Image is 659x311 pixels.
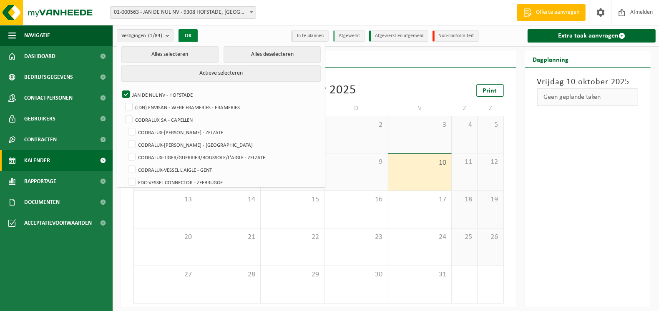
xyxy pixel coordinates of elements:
span: Offerte aanvragen [534,8,581,17]
span: Navigatie [24,25,50,46]
button: OK [179,29,198,43]
count: (1/84) [148,33,162,38]
label: CODRALUX-[PERSON_NAME] - [GEOGRAPHIC_DATA] [126,138,320,151]
span: 15 [265,195,320,204]
span: 24 [392,233,448,242]
span: 5 [482,120,499,130]
span: 19 [482,195,499,204]
h2: Dagplanning [525,51,577,67]
span: Rapportage [24,171,56,192]
span: Contactpersonen [24,88,73,108]
span: 22 [265,233,320,242]
span: 25 [456,233,473,242]
span: 26 [482,233,499,242]
span: Documenten [24,192,60,213]
span: Bedrijfsgegevens [24,67,73,88]
span: 23 [329,233,384,242]
span: Dashboard [24,46,55,67]
li: In te plannen [291,30,329,42]
td: Z [478,101,503,116]
span: 9 [329,158,384,167]
span: 3 [392,120,448,130]
button: Vestigingen(1/84) [117,29,174,42]
a: Print [476,84,504,97]
span: 2 [329,120,384,130]
span: 29 [265,270,320,279]
label: CODRALUX-TIGER/GUERRIER/BOUSSOLE/L'AIGLE - ZELZATE [126,151,320,163]
li: Afgewerkt [333,30,365,42]
label: JAN DE NUL NV - HOFSTADE [121,88,320,101]
span: Kalender [24,150,50,171]
td: V [388,101,452,116]
span: 20 [138,233,193,242]
span: 16 [329,195,384,204]
span: Gebruikers [24,108,55,129]
label: (JDN) ENVISAN - WERF FRAMERIES - FRAMERIES [123,101,320,113]
span: 14 [201,195,257,204]
span: Print [483,88,497,94]
a: Extra taak aanvragen [528,29,656,43]
span: Contracten [24,129,57,150]
button: Alles selecteren [121,46,219,63]
td: Z [452,101,478,116]
button: Actieve selecteren [121,65,321,82]
li: Afgewerkt en afgemeld [369,30,428,42]
span: Vestigingen [121,30,162,42]
span: 30 [329,270,384,279]
span: 4 [456,120,473,130]
td: D [324,101,388,116]
label: CODRALUX-VESSEL L'AIGLE - GENT [126,163,320,176]
span: 31 [392,270,448,279]
span: 18 [456,195,473,204]
span: 17 [392,195,448,204]
h3: Vrijdag 10 oktober 2025 [537,76,639,88]
div: Geen geplande taken [537,88,639,106]
label: CODRALUX-[PERSON_NAME] - ZELZATE [126,126,320,138]
label: EDC-VESSEL CONNECTOR - ZEEBRUGGE [126,176,320,188]
span: 28 [201,270,257,279]
span: 01-000563 - JAN DE NUL NV - 9308 HOFSTADE, TRAGEL 60 [110,6,256,19]
span: 21 [201,233,257,242]
li: Non-conformiteit [433,30,479,42]
span: Acceptatievoorwaarden [24,213,92,233]
span: 01-000563 - JAN DE NUL NV - 9308 HOFSTADE, TRAGEL 60 [111,7,256,18]
span: 27 [138,270,193,279]
span: 13 [138,195,193,204]
span: 12 [482,158,499,167]
span: 11 [456,158,473,167]
label: CODRALUX SA - CAPELLEN [123,113,320,126]
span: 10 [392,158,448,168]
a: Offerte aanvragen [517,4,586,21]
button: Alles deselecteren [224,46,321,63]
